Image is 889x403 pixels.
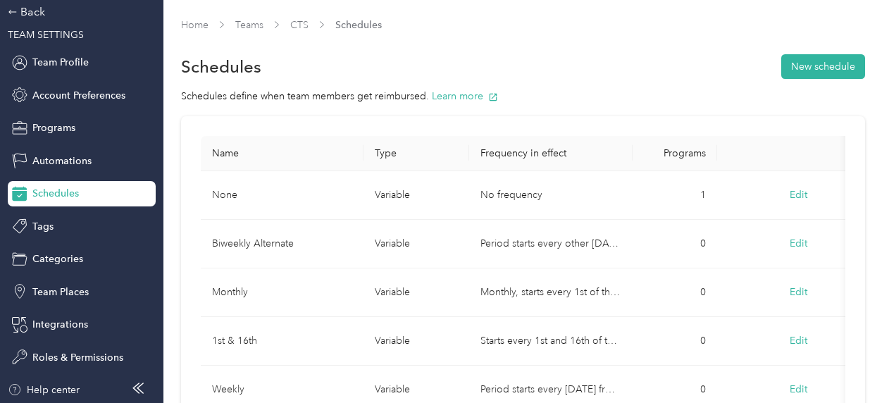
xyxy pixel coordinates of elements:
[32,88,125,103] span: Account Preferences
[181,19,209,31] a: Home
[201,268,364,317] td: Monthly
[32,350,123,365] span: Roles & Permissions
[363,136,469,171] th: Type
[201,136,364,171] th: Name
[8,4,149,20] div: Back
[432,89,498,104] button: Learn more
[32,154,92,168] span: Automations
[8,383,80,397] button: Help center
[32,120,75,135] span: Programs
[780,280,817,305] button: Edit
[335,18,382,32] span: Schedules
[780,328,817,354] button: Edit
[181,90,498,102] span: Schedules define when team members get reimbursed.
[633,136,717,171] th: Programs
[633,268,717,317] td: 0
[469,136,633,171] th: Frequency in effect
[780,182,817,208] button: Edit
[32,252,83,266] span: Categories
[32,317,88,332] span: Integrations
[201,317,364,366] td: 1st & 16th
[633,317,717,366] td: 0
[32,219,54,234] span: Tags
[780,231,817,256] button: Edit
[201,171,364,220] td: None
[32,285,89,299] span: Team Places
[363,268,469,317] td: variable
[781,54,865,79] button: New schedule
[235,19,263,31] a: Teams
[469,171,633,220] td: No frequency
[363,220,469,268] td: variable
[201,220,364,268] td: Biweekly Alternate
[32,55,89,70] span: Team Profile
[780,377,817,402] button: Edit
[8,29,84,41] span: TEAM SETTINGS
[181,59,261,74] h1: Schedules
[633,220,717,268] td: 0
[469,317,633,366] td: Starts every 1st and 16th of the month
[32,186,79,201] span: Schedules
[810,324,889,403] iframe: Everlance-gr Chat Button Frame
[363,317,469,366] td: variable
[469,268,633,317] td: Monthly, starts every 1st of the month
[363,171,469,220] td: variable
[469,220,633,268] td: Period starts every other Monday from week of Jan. 9, 2025
[290,19,309,31] a: CTS
[633,171,717,220] td: 1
